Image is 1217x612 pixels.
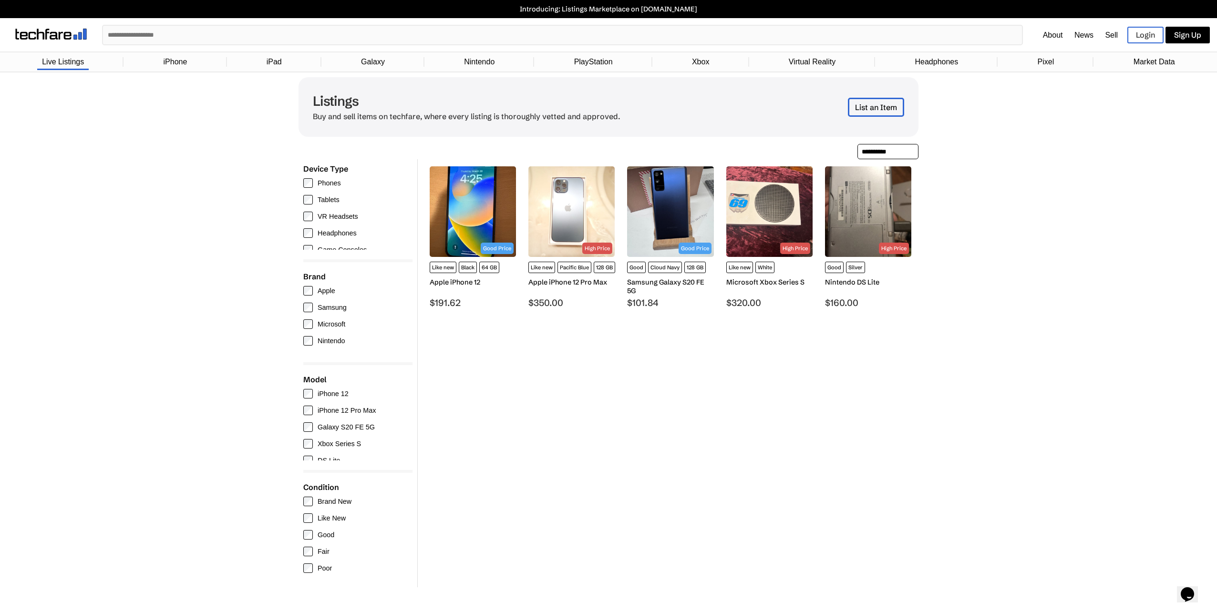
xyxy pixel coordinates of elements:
div: $350.00 [528,297,615,308]
label: iPhone 12 [303,389,408,398]
input: Nintendo [303,336,313,346]
div: Nintendo DS Lite [825,278,911,286]
a: PlayStation [569,53,618,71]
span: Good [825,262,844,273]
label: Tablets [303,195,408,204]
label: Phones [303,178,408,188]
label: Headphones [303,228,408,238]
div: Condition [303,482,413,492]
span: Cloud Navy [648,262,682,273]
label: Poor [303,563,413,573]
input: Tablets [303,195,313,204]
div: High Price [582,243,612,254]
a: Login [1127,27,1164,43]
div: $191.62 [430,297,516,308]
label: Fair [303,547,413,556]
img: techfare logo [15,29,87,40]
input: Like New [303,513,313,523]
label: Nintendo [303,336,408,346]
input: Xbox Series S [303,439,313,449]
div: Microsoft Xbox Series S [726,278,813,286]
a: Galaxy [356,53,390,71]
label: VR Headsets [303,212,408,221]
div: High Price [879,243,909,254]
label: Like New [303,513,413,523]
input: Phones [303,178,313,188]
label: Apple [303,286,408,296]
p: Buy and sell items on techfare, where every listing is thoroughly vetted and approved. [313,112,620,121]
img: Samsung - Galaxy S20 FE 5G [627,166,713,257]
label: Xbox Series S [303,439,408,449]
label: Brand New [303,497,413,506]
div: Apple iPhone 12 Pro Max [528,278,615,286]
a: Virtual Reality [784,53,840,71]
span: 128 GB [684,262,706,273]
img: Nintendo - DS Lite [825,166,911,257]
span: Black [459,262,477,273]
input: Game Consoles [303,245,313,255]
span: Pacific Blue [557,262,591,273]
a: Sign Up [1165,27,1210,43]
label: Game Consoles [303,245,408,255]
a: Headphones [910,53,963,71]
a: Introducing: Listings Marketplace on [DOMAIN_NAME] [5,5,1212,13]
input: Galaxy S20 FE 5G [303,422,313,432]
div: Model [303,375,413,384]
input: Microsoft [303,319,313,329]
div: Good Price [481,243,514,254]
h1: Listings [313,93,620,109]
label: DS Lite [303,456,408,465]
div: Brand [303,272,413,281]
input: Poor [303,563,313,573]
div: High Price [780,243,810,254]
a: About [1043,31,1063,39]
a: Sell [1105,31,1118,39]
label: Microsoft [303,319,408,329]
label: Good [303,530,413,540]
a: iPhone [159,53,192,71]
a: Live Listings [37,53,89,71]
label: Galaxy S20 FE 5G [303,422,408,432]
img: Microsoft - Xbox Series S [726,166,813,257]
div: Samsung Galaxy S20 FE 5G [627,278,713,295]
span: 128 GB [594,262,615,273]
div: Good Price [679,243,712,254]
input: Fair [303,547,313,556]
iframe: chat widget [1177,574,1207,602]
label: Samsung [303,303,408,312]
span: 64 GB [479,262,499,273]
div: Apple iPhone 12 [430,278,516,286]
input: Headphones [303,228,313,238]
input: Apple [303,286,313,296]
span: White [755,262,774,273]
span: Silver [846,262,865,273]
span: Like new [430,262,456,273]
div: $320.00 [726,297,813,308]
a: Xbox [687,53,714,71]
a: News [1074,31,1093,39]
a: Market Data [1129,53,1180,71]
label: iPhone 12 Pro Max [303,406,408,415]
span: Like new [528,262,555,273]
div: $160.00 [825,297,911,308]
input: Good [303,530,313,540]
span: Good [627,262,646,273]
img: Apple - iPhone 12 Pro Max [528,166,615,257]
input: DS Lite [303,456,313,465]
div: Device Type [303,164,413,173]
a: iPad [262,53,287,71]
div: $101.84 [627,297,713,308]
input: Samsung [303,303,313,312]
span: Like new [726,262,753,273]
input: iPhone 12 Pro Max [303,406,313,415]
input: Brand New [303,497,313,506]
a: List an Item [848,98,904,117]
input: iPhone 12 [303,389,313,398]
a: Pixel [1033,53,1059,71]
a: Nintendo [459,53,499,71]
img: Apple - iPhone 12 [430,166,516,257]
input: VR Headsets [303,212,313,221]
